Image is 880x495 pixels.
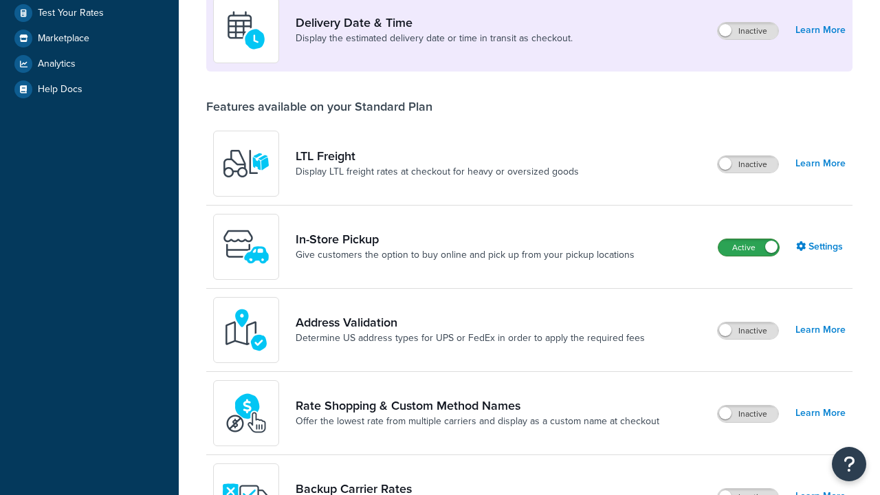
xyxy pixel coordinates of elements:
button: Open Resource Center [832,447,866,481]
a: Offer the lowest rate from multiple carriers and display as a custom name at checkout [296,415,659,428]
label: Inactive [718,406,778,422]
span: Marketplace [38,33,89,45]
a: Settings [796,237,846,256]
a: Learn More [795,320,846,340]
span: Help Docs [38,84,82,96]
a: Address Validation [296,315,645,330]
a: Display LTL freight rates at checkout for heavy or oversized goods [296,165,579,179]
span: Analytics [38,58,76,70]
a: Marketplace [10,26,168,51]
img: gfkeb5ejjkALwAAAABJRU5ErkJggg== [222,6,270,54]
a: Learn More [795,154,846,173]
img: icon-duo-feat-rate-shopping-ecdd8bed.png [222,389,270,437]
a: Learn More [795,404,846,423]
a: In-Store Pickup [296,232,635,247]
a: Delivery Date & Time [296,15,573,30]
a: LTL Freight [296,148,579,164]
div: Features available on your Standard Plan [206,99,432,114]
a: Determine US address types for UPS or FedEx in order to apply the required fees [296,331,645,345]
label: Active [718,239,779,256]
a: Rate Shopping & Custom Method Names [296,398,659,413]
a: Analytics [10,52,168,76]
span: Test Your Rates [38,8,104,19]
a: Learn More [795,21,846,40]
img: wfgcfpwTIucLEAAAAASUVORK5CYII= [222,223,270,271]
a: Give customers the option to buy online and pick up from your pickup locations [296,248,635,262]
a: Display the estimated delivery date or time in transit as checkout. [296,32,573,45]
label: Inactive [718,23,778,39]
label: Inactive [718,156,778,173]
img: y79ZsPf0fXUFUhFXDzUgf+ktZg5F2+ohG75+v3d2s1D9TjoU8PiyCIluIjV41seZevKCRuEjTPPOKHJsQcmKCXGdfprl3L4q7... [222,140,270,188]
a: Help Docs [10,77,168,102]
a: Test Your Rates [10,1,168,25]
img: kIG8fy0lQAAAABJRU5ErkJggg== [222,306,270,354]
label: Inactive [718,322,778,339]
